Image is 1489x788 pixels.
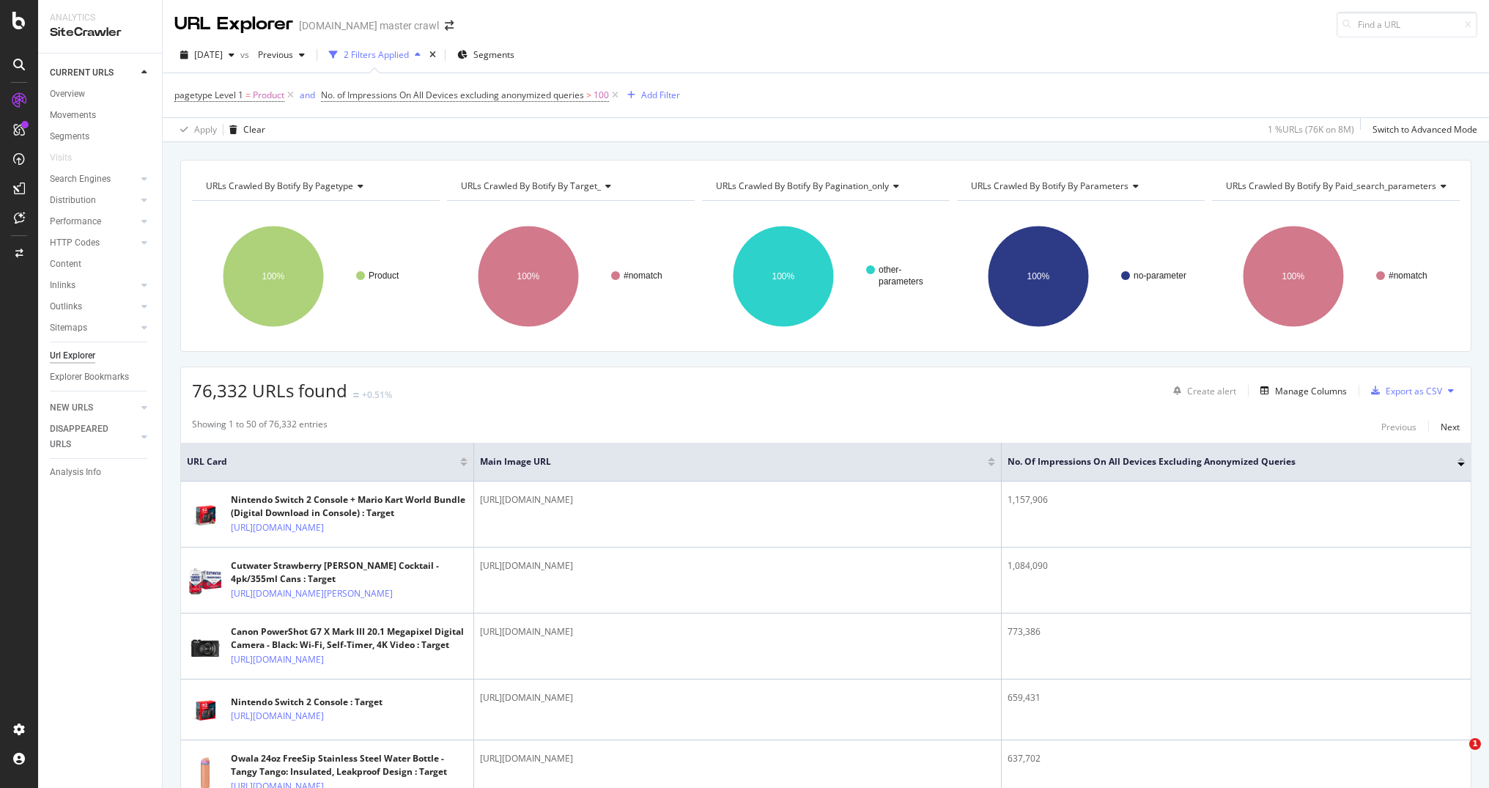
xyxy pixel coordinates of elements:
a: Content [50,257,152,272]
div: Showing 1 to 50 of 76,332 entries [192,418,328,435]
h4: URLs Crawled By Botify By parameters [968,174,1191,198]
img: main image [187,691,223,728]
text: #nomatch [624,270,662,281]
button: Next [1441,418,1460,435]
div: Switch to Advanced Mode [1372,123,1477,136]
iframe: Intercom live chat [1439,738,1474,773]
div: Segments [50,129,89,144]
div: [DOMAIN_NAME] master crawl [299,18,439,33]
div: Sitemaps [50,320,87,336]
span: Product [253,85,284,106]
svg: A chart. [702,213,950,340]
svg: A chart. [447,213,695,340]
a: Url Explorer [50,348,152,364]
div: Canon PowerShot G7 X Mark III 20.1 Megapixel Digital Camera - Black: Wi-Fi, Self-Timer, 4K Video ... [231,625,468,652]
a: Explorer Bookmarks [50,369,152,385]
span: Main Image URL [480,455,966,468]
h4: URLs Crawled By Botify By pagetype [203,174,426,198]
span: URLs Crawled By Botify By paid_search_parameters [1226,180,1436,192]
a: [URL][DOMAIN_NAME] [231,652,324,667]
a: CURRENT URLS [50,65,137,81]
div: Outlinks [50,299,82,314]
div: [URL][DOMAIN_NAME] [480,691,995,704]
div: 637,702 [1008,752,1465,765]
div: [URL][DOMAIN_NAME] [480,493,995,507]
div: Url Explorer [50,348,95,364]
div: Clear [243,123,265,136]
div: Inlinks [50,278,75,293]
span: 2025 Aug. 4th [194,48,223,61]
span: URL Card [187,455,457,468]
div: SiteCrawler [50,24,150,41]
div: times [426,48,439,62]
text: Product [369,270,399,281]
button: Segments [451,43,520,67]
a: Search Engines [50,172,137,187]
div: 1,157,906 [1008,493,1465,507]
h4: URLs Crawled By Botify By paid_search_parameters [1223,174,1458,198]
div: [URL][DOMAIN_NAME] [480,559,995,572]
svg: A chart. [957,213,1205,340]
div: Search Engines [50,172,111,187]
img: Equal [353,393,359,397]
button: Manage Columns [1255,382,1347,399]
span: Previous [252,48,293,61]
div: 659,431 [1008,691,1465,704]
div: 773,386 [1008,625,1465,638]
div: DISAPPEARED URLS [50,421,124,452]
a: Overview [50,86,152,102]
div: [URL][DOMAIN_NAME] [480,752,995,765]
span: No. of Impressions On All Devices excluding anonymized queries [1008,455,1436,468]
span: 100 [594,85,609,106]
span: vs [240,48,252,61]
text: 100% [262,271,285,281]
a: Outlinks [50,299,137,314]
a: HTTP Codes [50,235,137,251]
button: 2 Filters Applied [323,43,426,67]
div: and [300,89,315,101]
div: CURRENT URLS [50,65,114,81]
img: main image [187,496,223,533]
a: Analysis Info [50,465,152,480]
span: = [245,89,251,101]
button: Previous [252,43,311,67]
button: Apply [174,118,217,141]
h4: URLs Crawled By Botify By target_ [458,174,681,198]
a: Segments [50,129,152,144]
button: Export as CSV [1365,379,1442,402]
a: Distribution [50,193,137,208]
a: [URL][DOMAIN_NAME] [231,709,324,723]
svg: A chart. [1212,213,1460,340]
h4: URLs Crawled By Botify By pagination_only [713,174,936,198]
span: No. of Impressions On All Devices excluding anonymized queries [321,89,584,101]
div: [URL][DOMAIN_NAME] [480,625,995,638]
a: NEW URLS [50,400,137,416]
span: URLs Crawled By Botify By pagination_only [716,180,889,192]
a: Performance [50,214,137,229]
button: Switch to Advanced Mode [1367,118,1477,141]
div: Manage Columns [1275,385,1347,397]
div: HTTP Codes [50,235,100,251]
a: [URL][DOMAIN_NAME][PERSON_NAME] [231,586,393,601]
div: 2 Filters Applied [344,48,409,61]
div: Add Filter [641,89,680,101]
span: Segments [473,48,514,61]
div: 1,084,090 [1008,559,1465,572]
button: and [300,88,315,102]
button: Add Filter [621,86,680,104]
div: Owala 24oz FreeSip Stainless Steel Water Bottle - Tangy Tango: Insulated, Leakproof Design : Target [231,752,468,778]
a: DISAPPEARED URLS [50,421,137,452]
text: 100% [1282,271,1305,281]
a: Movements [50,108,152,123]
div: NEW URLS [50,400,93,416]
a: Inlinks [50,278,137,293]
span: URLs Crawled By Botify By target_ [461,180,601,192]
text: 100% [772,271,795,281]
div: Nintendo Switch 2 Console : Target [231,696,388,709]
div: Nintendo Switch 2 Console + Mario Kart World Bundle (Digital Download in Console) : Target [231,493,468,520]
div: Export as CSV [1386,385,1442,397]
div: +0.51% [362,389,392,401]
